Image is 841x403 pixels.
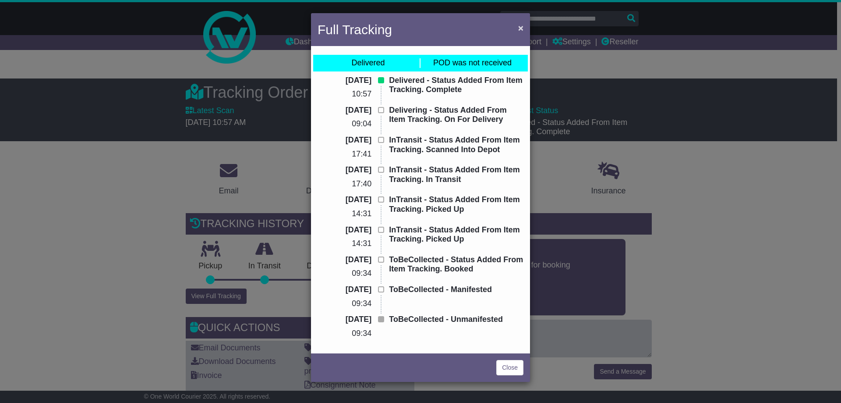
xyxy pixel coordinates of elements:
[389,285,523,295] p: ToBeCollected - Manifested
[318,225,371,235] p: [DATE]
[318,150,371,159] p: 17:41
[389,225,523,244] p: InTransit - Status Added From Item Tracking. Picked Up
[318,269,371,278] p: 09:34
[389,106,523,125] p: Delivering - Status Added From Item Tracking. On For Delivery
[518,23,523,33] span: ×
[318,239,371,249] p: 14:31
[318,106,371,115] p: [DATE]
[318,136,371,145] p: [DATE]
[318,255,371,265] p: [DATE]
[318,195,371,205] p: [DATE]
[318,89,371,99] p: 10:57
[496,360,523,375] a: Close
[318,329,371,339] p: 09:34
[318,119,371,129] p: 09:04
[389,255,523,274] p: ToBeCollected - Status Added From Item Tracking. Booked
[389,136,523,154] p: InTransit - Status Added From Item Tracking. Scanned Into Depot
[318,315,371,325] p: [DATE]
[318,20,392,39] h4: Full Tracking
[318,285,371,295] p: [DATE]
[318,165,371,175] p: [DATE]
[389,76,523,95] p: Delivered - Status Added From Item Tracking. Complete
[318,76,371,86] p: [DATE]
[318,209,371,219] p: 14:31
[389,195,523,214] p: InTransit - Status Added From Item Tracking. Picked Up
[433,58,512,67] span: POD was not received
[514,19,528,37] button: Close
[389,315,523,325] p: ToBeCollected - Unmanifested
[318,179,371,189] p: 17:40
[389,165,523,184] p: InTransit - Status Added From Item Tracking. In Transit
[351,58,385,68] div: Delivered
[318,299,371,309] p: 09:34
